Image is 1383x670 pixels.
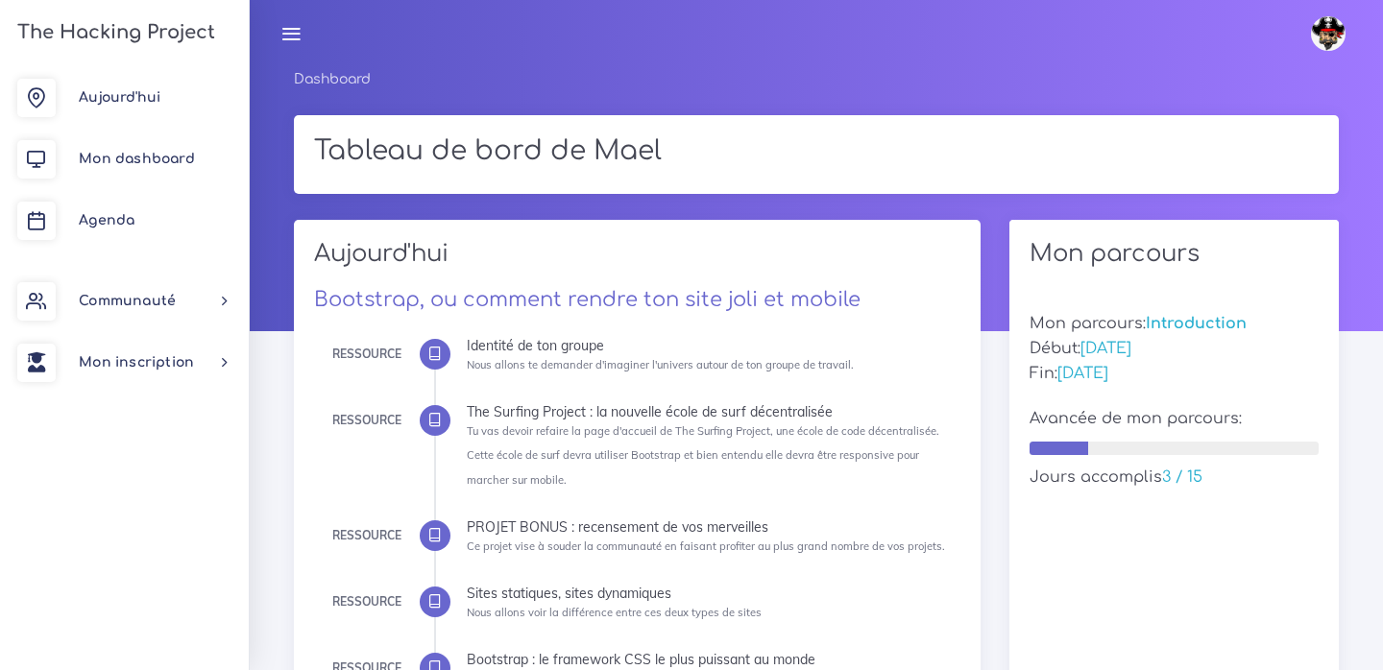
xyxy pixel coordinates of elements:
div: PROJET BONUS : recensement de vos merveilles [467,520,947,534]
div: Sites statiques, sites dynamiques [467,586,947,600]
h5: Avancée de mon parcours: [1030,410,1319,428]
h5: Début: [1030,340,1319,358]
span: Agenda [79,213,134,227]
div: The Surfing Project : la nouvelle école de surf décentralisée [467,405,947,419]
span: Mon inscription [79,355,194,370]
span: Communauté [79,294,176,308]
div: Ressource [332,410,401,431]
span: Aujourd'hui [79,90,160,105]
div: Bootstrap : le framework CSS le plus puissant au monde [467,653,947,666]
small: Tu vas devoir refaire la page d'accueil de The Surfing Project, une école de code décentralisée. ... [467,424,939,486]
div: Ressource [332,344,401,365]
span: Introduction [1146,315,1247,332]
span: [DATE] [1080,340,1131,357]
h3: The Hacking Project [12,22,215,43]
small: Ce projet vise à souder la communauté en faisant profiter au plus grand nombre de vos projets. [467,539,945,553]
h5: Jours accomplis [1030,468,1319,487]
h2: Mon parcours [1030,240,1319,268]
a: Bootstrap, ou comment rendre ton site joli et mobile [314,288,861,311]
span: [DATE] [1057,365,1108,382]
div: Identité de ton groupe [467,339,947,352]
small: Nous allons te demander d'imaginer l'univers autour de ton groupe de travail. [467,358,854,371]
h1: Tableau de bord de Mael [314,135,1319,168]
div: Ressource [332,591,401,612]
img: avatar [1311,16,1346,51]
a: Dashboard [294,72,371,86]
div: Ressource [332,525,401,546]
small: Nous allons voir la différence entre ces deux types de sites [467,606,762,619]
h5: Mon parcours: [1030,315,1319,333]
span: 3 / 15 [1162,468,1202,486]
h5: Fin: [1030,365,1319,383]
span: Mon dashboard [79,152,195,166]
h2: Aujourd'hui [314,240,961,281]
